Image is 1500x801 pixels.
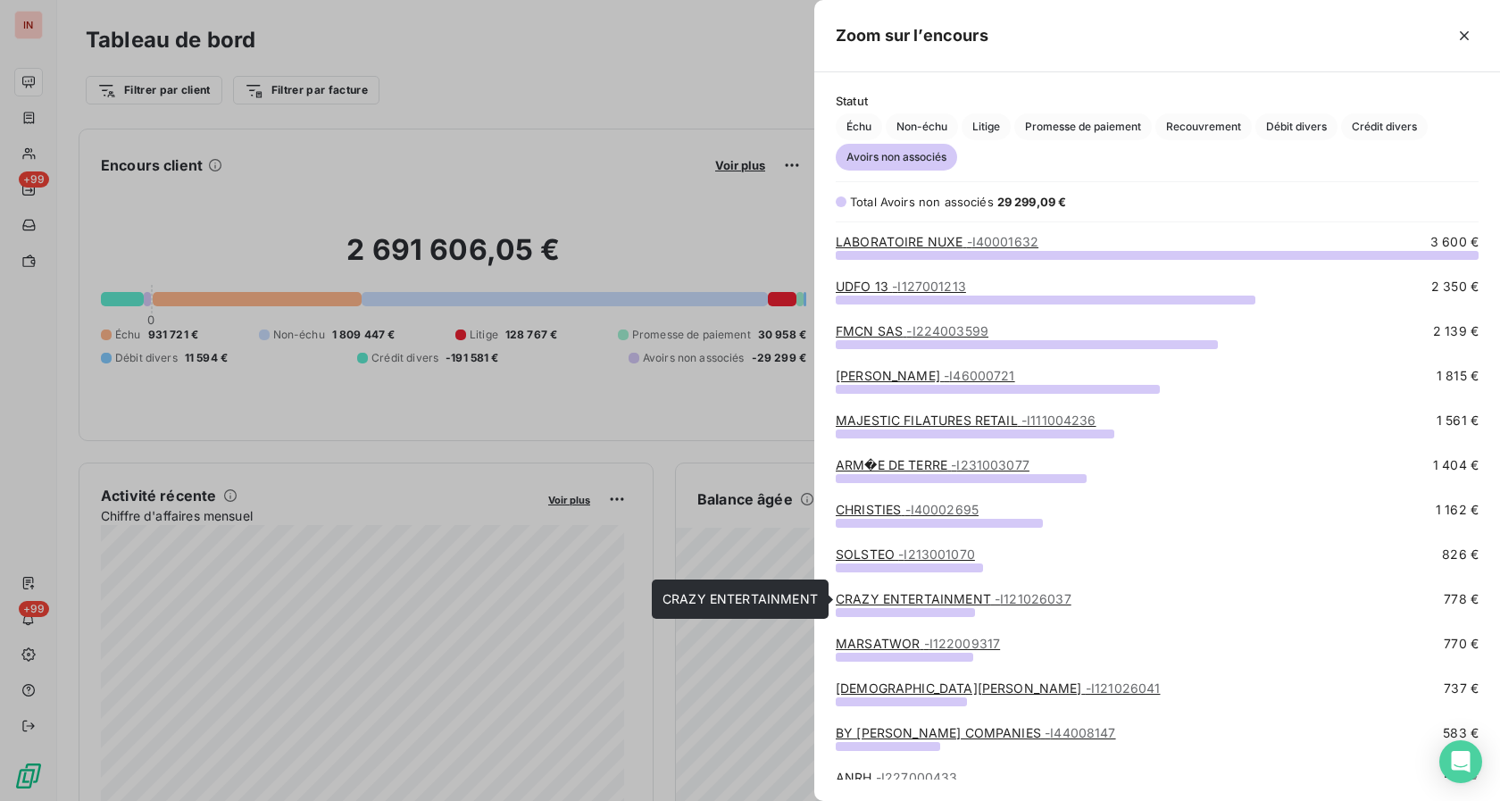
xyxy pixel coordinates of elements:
span: 1 162 € [1436,501,1479,519]
button: Non-échu [886,113,958,140]
span: 1 815 € [1437,367,1479,385]
span: - I224003599 [906,323,988,338]
button: Recouvrement [1155,113,1252,140]
span: 737 € [1444,680,1479,697]
h5: Zoom sur l’encours [836,23,988,48]
span: 3 600 € [1430,233,1479,251]
span: Total Avoirs non associés [850,195,994,209]
button: Débit divers [1255,113,1337,140]
span: - I227000433 [876,770,958,785]
span: 1 404 € [1433,456,1479,474]
a: [PERSON_NAME] [836,368,1015,383]
span: 770 € [1444,635,1479,653]
span: - I121026041 [1086,680,1161,696]
div: grid [814,233,1500,780]
a: CRAZY ENTERTAINMENT [836,591,1071,606]
span: - I213001070 [898,547,975,562]
span: 583 € [1443,724,1479,742]
a: ARM�E DE TERRE [836,457,1029,472]
a: FMCN SAS [836,323,988,338]
span: 826 € [1442,546,1479,563]
span: - I111004236 [1021,413,1096,428]
span: 1 561 € [1437,412,1479,430]
span: - I46000721 [944,368,1015,383]
a: UDFO 13 [836,279,966,294]
button: Promesse de paiement [1014,113,1152,140]
a: MARSATWOR [836,636,1000,651]
a: MAJESTIC FILATURES RETAIL [836,413,1096,428]
a: CHRISTIES [836,502,979,517]
span: - I40001632 [967,234,1039,249]
div: Open Intercom Messenger [1439,740,1482,783]
span: - I127001213 [892,279,966,294]
button: Échu [836,113,882,140]
span: 2 139 € [1433,322,1479,340]
span: - I44008147 [1045,725,1116,740]
span: - I40002695 [905,502,979,517]
a: BY [PERSON_NAME] COMPANIES [836,725,1116,740]
span: Statut [836,94,1479,108]
a: LABORATOIRE NUXE [836,234,1038,249]
a: [DEMOGRAPHIC_DATA][PERSON_NAME] [836,680,1160,696]
a: SOLSTEO [836,547,975,562]
span: - I121026037 [995,591,1071,606]
span: - I231003077 [951,457,1029,472]
button: Crédit divers [1341,113,1428,140]
span: 2 350 € [1431,278,1479,296]
span: 29 299,09 € [997,195,1067,209]
span: - I122009317 [924,636,1001,651]
button: Avoirs non associés [836,144,957,171]
span: CRAZY ENTERTAINMENT [662,591,818,606]
span: 778 € [1444,590,1479,608]
a: ANRH [836,770,957,785]
button: Litige [962,113,1011,140]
